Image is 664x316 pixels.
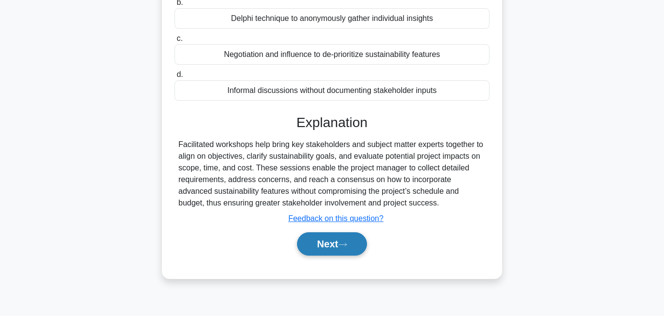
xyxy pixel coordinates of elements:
[176,70,183,78] span: d.
[178,139,486,209] div: Facilitated workshops help bring key stakeholders and subject matter experts together to align on...
[176,34,182,42] span: c.
[175,80,489,101] div: Informal discussions without documenting stakeholder inputs
[297,232,367,256] button: Next
[175,44,489,65] div: Negotiation and influence to de-prioritize sustainability features
[180,114,484,131] h3: Explanation
[288,214,384,223] a: Feedback on this question?
[175,8,489,29] div: Delphi technique to anonymously gather individual insights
